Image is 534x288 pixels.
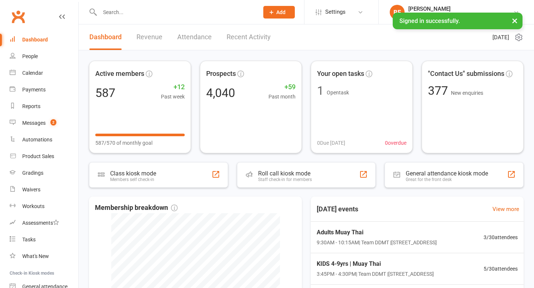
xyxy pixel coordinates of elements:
span: "Contact Us" submissions [428,68,504,79]
span: Open task [327,90,349,96]
a: Dashboard [10,31,78,48]
div: 1 [317,85,324,97]
a: Attendance [177,24,212,50]
div: Double Dose Muay Thai [GEOGRAPHIC_DATA] [408,12,513,19]
a: What's New [10,248,78,265]
div: Tasks [22,237,36,242]
span: Your open tasks [317,68,364,79]
span: 3:45PM - 4:30PM | Team DDMT | [STREET_ADDRESS] [317,270,434,278]
div: Payments [22,87,46,93]
div: Dashboard [22,37,48,43]
div: Messages [22,120,46,126]
span: KIDS 4-9yrs | Muay Thai [317,259,434,269]
a: Messages 2 [10,115,78,131]
span: Adults Muay Thai [317,228,437,237]
div: BF [390,5,405,20]
div: Assessments [22,220,59,226]
span: 3 / 30 attendees [484,233,518,241]
span: 0 overdue [385,139,406,147]
span: Membership breakdown [95,202,178,213]
span: 587/570 of monthly goal [95,139,152,147]
div: Great for the front desk [406,177,488,182]
div: 587 [95,87,115,99]
a: Tasks [10,231,78,248]
a: Revenue [136,24,162,50]
div: [PERSON_NAME] [408,6,513,12]
button: × [508,13,521,29]
div: Reports [22,103,40,109]
span: Signed in successfully. [399,17,460,24]
span: Settings [325,4,346,20]
div: Staff check-in for members [258,177,312,182]
span: +59 [268,82,296,93]
div: General attendance kiosk mode [406,170,488,177]
span: Past week [161,93,185,101]
span: New enquiries [451,90,483,96]
a: Automations [10,131,78,148]
div: People [22,53,38,59]
div: Gradings [22,170,43,176]
span: Add [276,9,286,15]
div: 4,040 [206,87,235,99]
a: Payments [10,81,78,98]
span: 9:30AM - 10:15AM | Team DDMT | [STREET_ADDRESS] [317,238,437,247]
a: Recent Activity [227,24,271,50]
a: Dashboard [89,24,122,50]
h3: [DATE] events [311,202,364,216]
a: Reports [10,98,78,115]
a: View more [492,205,519,214]
a: People [10,48,78,65]
span: 377 [428,84,451,98]
div: Waivers [22,187,40,192]
span: +12 [161,82,185,93]
div: Workouts [22,203,44,209]
a: Waivers [10,181,78,198]
span: Active members [95,68,144,79]
div: Automations [22,137,52,143]
span: [DATE] [492,33,509,42]
div: Class kiosk mode [110,170,156,177]
a: Gradings [10,165,78,181]
input: Search... [98,7,254,17]
a: Product Sales [10,148,78,165]
span: 5 / 30 attendees [484,265,518,273]
span: 2 [50,119,56,125]
div: What's New [22,253,49,259]
a: Workouts [10,198,78,215]
div: Calendar [22,70,43,76]
div: Roll call kiosk mode [258,170,312,177]
button: Add [263,6,295,19]
span: Past month [268,93,296,101]
div: Product Sales [22,153,54,159]
div: Members self check-in [110,177,156,182]
a: Assessments [10,215,78,231]
a: Clubworx [9,7,27,26]
span: 0 Due [DATE] [317,139,345,147]
span: Prospects [206,68,236,79]
a: Calendar [10,65,78,81]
